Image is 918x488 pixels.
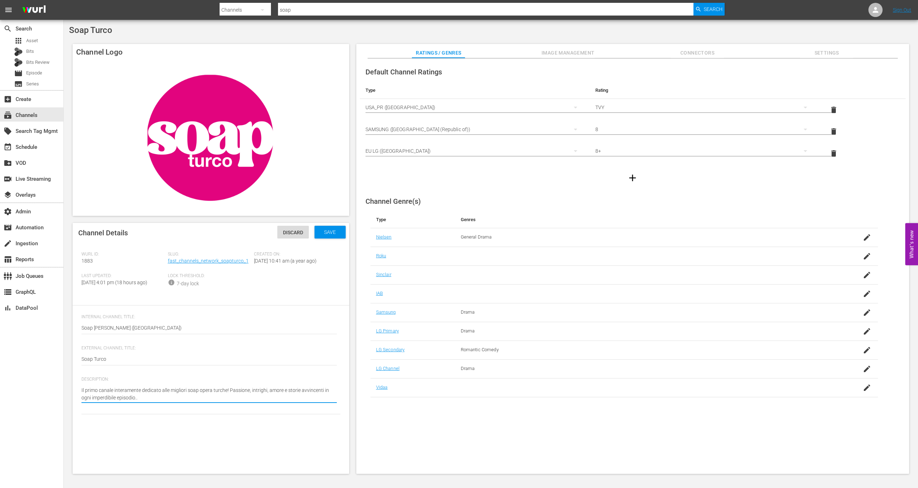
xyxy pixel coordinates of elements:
[78,229,128,237] span: Channel Details
[595,119,814,139] div: 8
[73,44,349,60] h4: Channel Logo
[4,159,12,167] span: VOD
[17,2,51,18] img: ans4CAIJ8jUAAAAAAAAAAAAAAAAAAAAAAAAgQb4GAAAAAAAAAAAAAAAAAAAAAAAAJMjXAAAAAAAAAAAAAAAAAAAAAAAAgAT5G...
[693,3,725,16] button: Search
[4,272,12,280] span: Job Queues
[26,69,42,77] span: Episode
[81,355,337,364] textarea: Soap Turco
[4,175,12,183] span: Live Streaming
[800,49,853,57] span: Settings
[376,291,383,296] a: IAB
[14,58,23,67] div: Bits Review
[360,82,906,164] table: simple table
[14,80,23,88] span: Series
[4,207,12,216] span: Admin
[365,141,584,161] div: EU LG ([GEOGRAPHIC_DATA])
[4,223,12,232] span: Automation
[365,68,442,76] span: Default Channel Ratings
[81,252,164,257] span: Wurl ID:
[542,49,595,57] span: Image Management
[314,226,346,239] button: Save
[360,82,590,99] th: Type
[365,197,421,206] span: Channel Genre(s)
[829,106,838,114] span: delete
[4,24,12,33] span: Search
[825,145,842,162] button: delete
[254,258,317,264] span: [DATE] 10:41 am (a year ago)
[26,37,38,44] span: Asset
[168,279,175,286] span: info
[376,309,396,315] a: Samsung
[365,97,584,117] div: USA_PR ([GEOGRAPHIC_DATA])
[277,230,309,235] span: Discard
[81,258,93,264] span: 1883
[81,273,164,279] span: Last Updated:
[81,387,337,402] textarea: To enrich screen reader interactions, please activate Accessibility in Grammarly extension settings
[26,48,34,55] span: Bits
[376,385,388,390] a: Vidaa
[4,304,12,312] span: DataPool
[81,324,337,333] textarea: Soap [PERSON_NAME] ([GEOGRAPHIC_DATA])
[168,273,251,279] span: Lock Threshold:
[4,239,12,248] span: Ingestion
[81,346,337,351] span: External Channel Title:
[4,255,12,264] span: Reports
[4,6,13,14] span: menu
[26,80,39,88] span: Series
[595,97,814,117] div: TVY
[69,25,112,35] span: Soap Turco
[168,258,249,264] a: fast_channels_network_soapturco_1
[825,123,842,140] button: delete
[905,223,918,265] button: Open Feedback Widget
[376,366,399,371] a: LG Channel
[829,149,838,158] span: delete
[26,59,50,66] span: Bits Review
[893,7,911,13] a: Sign Out
[376,328,399,333] a: LG Primary
[671,49,724,57] span: Connectors
[277,226,309,239] button: Discard
[73,60,349,216] img: Soap Turco
[254,252,337,257] span: Created On:
[829,127,838,136] span: delete
[168,252,251,257] span: Slug:
[14,37,23,45] span: Asset
[81,280,147,285] span: [DATE] 4:01 pm (18 hours ago)
[318,229,341,235] span: Save
[376,347,405,352] a: LG Secondary
[14,69,23,78] span: Episode
[177,280,199,287] div: 7-day lock
[376,272,391,277] a: Sinclair
[376,234,392,240] a: Nielsen
[4,288,12,296] span: GraphQL
[4,143,12,151] span: Schedule
[590,82,820,99] th: Rating
[81,377,337,382] span: Description:
[365,119,584,139] div: SAMSUNG ([GEOGRAPHIC_DATA] (Republic of))
[825,101,842,118] button: delete
[412,49,465,57] span: Ratings / Genres
[595,141,814,161] div: 8+
[81,314,337,320] span: Internal Channel Title:
[376,253,386,258] a: Roku
[4,191,12,199] span: Overlays
[370,211,455,228] th: Type
[455,211,822,228] th: Genres
[4,95,12,103] span: Create
[704,3,722,16] span: Search
[4,127,12,135] span: Search Tag Mgmt
[4,111,12,119] span: Channels
[14,47,23,56] div: Bits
